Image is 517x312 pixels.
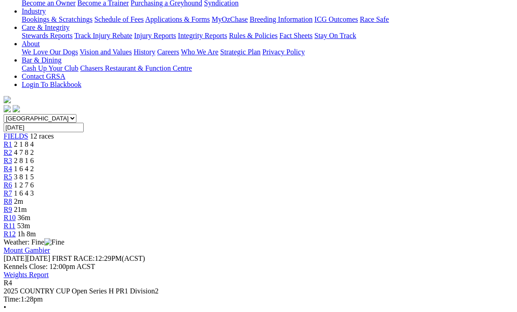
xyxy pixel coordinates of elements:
[250,15,313,23] a: Breeding Information
[134,32,176,39] a: Injury Reports
[4,238,64,246] span: Weather: Fine
[14,149,34,156] span: 4 7 8 2
[4,189,12,197] a: R7
[4,105,11,112] img: facebook.svg
[94,15,143,23] a: Schedule of Fees
[14,173,34,181] span: 3 8 1 5
[280,32,313,39] a: Fact Sheets
[22,32,513,40] div: Care & Integrity
[4,214,16,221] a: R10
[22,7,46,15] a: Industry
[4,197,12,205] a: R8
[4,254,27,262] span: [DATE]
[4,132,28,140] a: FIELDS
[4,96,11,103] img: logo-grsa-white.png
[262,48,305,56] a: Privacy Policy
[4,303,6,311] span: •
[22,40,40,48] a: About
[314,32,356,39] a: Stay On Track
[22,64,78,72] a: Cash Up Your Club
[145,15,210,23] a: Applications & Forms
[14,189,34,197] span: 1 6 4 3
[52,254,95,262] span: FIRST RACE:
[44,238,64,246] img: Fine
[4,206,12,213] a: R9
[4,173,12,181] a: R5
[181,48,218,56] a: Who We Are
[4,123,84,132] input: Select date
[22,81,81,88] a: Login To Blackbook
[4,295,513,303] div: 1:28pm
[14,165,34,173] span: 1 6 4 2
[18,214,30,221] span: 36m
[4,149,12,156] a: R2
[30,132,54,140] span: 12 races
[22,48,513,56] div: About
[4,222,15,230] a: R11
[22,24,70,31] a: Care & Integrity
[80,64,192,72] a: Chasers Restaurant & Function Centre
[4,157,12,164] a: R3
[4,230,16,238] a: R12
[14,197,23,205] span: 2m
[22,48,78,56] a: We Love Our Dogs
[4,295,21,303] span: Time:
[4,165,12,173] a: R4
[229,32,278,39] a: Rules & Policies
[52,254,145,262] span: 12:29PM(ACST)
[178,32,227,39] a: Integrity Reports
[212,15,248,23] a: MyOzChase
[14,157,34,164] span: 2 8 1 6
[22,56,62,64] a: Bar & Dining
[4,181,12,189] a: R6
[157,48,179,56] a: Careers
[22,15,513,24] div: Industry
[22,72,65,80] a: Contact GRSA
[14,206,27,213] span: 21m
[314,15,358,23] a: ICG Outcomes
[4,279,12,287] span: R4
[4,271,49,278] a: Weights Report
[4,263,513,271] div: Kennels Close: 12:00pm ACST
[22,64,513,72] div: Bar & Dining
[4,140,12,148] a: R1
[133,48,155,56] a: History
[220,48,261,56] a: Strategic Plan
[4,254,50,262] span: [DATE]
[80,48,132,56] a: Vision and Values
[13,105,20,112] img: twitter.svg
[4,246,50,254] a: Mount Gambier
[360,15,389,23] a: Race Safe
[22,15,92,23] a: Bookings & Scratchings
[4,287,513,295] div: 2025 COUNTRY CUP Open Series H PR1 Division2
[74,32,132,39] a: Track Injury Rebate
[18,230,36,238] span: 1h 8m
[22,32,72,39] a: Stewards Reports
[14,181,34,189] span: 1 2 7 6
[17,222,30,230] span: 53m
[14,140,34,148] span: 2 1 8 4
